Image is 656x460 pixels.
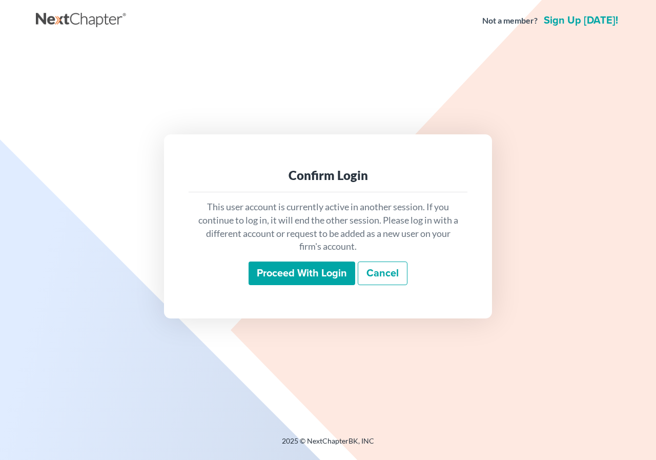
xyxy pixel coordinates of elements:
div: Confirm Login [197,167,459,184]
div: 2025 © NextChapterBK, INC [36,436,620,454]
a: Cancel [358,262,407,285]
input: Proceed with login [249,262,355,285]
strong: Not a member? [482,15,538,27]
p: This user account is currently active in another session. If you continue to log in, it will end ... [197,201,459,253]
a: Sign up [DATE]! [542,15,620,26]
